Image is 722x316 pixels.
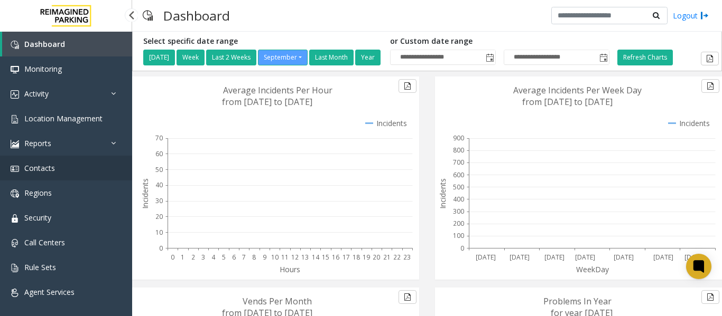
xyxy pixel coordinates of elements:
[312,253,320,262] text: 14
[614,253,634,262] text: [DATE]
[24,237,65,247] span: Call Centers
[24,89,49,99] span: Activity
[11,214,19,223] img: 'icon'
[399,290,416,304] button: Export to pdf
[383,253,391,262] text: 21
[353,253,360,262] text: 18
[232,253,236,262] text: 6
[263,253,266,262] text: 9
[258,50,308,65] button: September
[155,165,163,174] text: 50
[24,64,62,74] span: Monitoring
[701,52,719,65] button: Export to pdf
[460,244,464,253] text: 0
[453,183,464,191] text: 500
[684,253,705,262] text: [DATE]
[223,84,332,96] text: Average Incidents Per Hour
[403,253,411,262] text: 23
[355,50,381,65] button: Year
[343,253,350,262] text: 17
[11,90,19,99] img: 'icon'
[252,253,256,262] text: 8
[453,219,464,228] text: 200
[332,253,339,262] text: 16
[453,133,464,142] text: 900
[700,10,709,21] img: logout
[211,253,216,262] text: 4
[155,149,163,158] text: 60
[24,262,56,272] span: Rule Sets
[484,50,495,65] span: Toggle popup
[11,165,19,173] img: 'icon'
[513,84,642,96] text: Average Incidents Per Week Day
[544,253,564,262] text: [DATE]
[453,170,464,179] text: 600
[11,115,19,123] img: 'icon'
[476,253,496,262] text: [DATE]
[24,138,51,148] span: Reports
[597,50,609,65] span: Toggle popup
[453,231,464,240] text: 100
[510,253,530,262] text: [DATE]
[11,140,19,148] img: 'icon'
[291,253,299,262] text: 12
[143,3,153,28] img: pageIcon
[673,10,709,21] a: Logout
[281,253,289,262] text: 11
[322,253,329,262] text: 15
[701,79,719,93] button: Export to pdf
[206,50,256,65] button: Last 2 Weeks
[373,253,380,262] text: 20
[159,244,163,253] text: 0
[155,180,163,189] text: 40
[280,264,300,274] text: Hours
[143,50,175,65] button: [DATE]
[522,96,613,108] text: from [DATE] to [DATE]
[11,189,19,198] img: 'icon'
[222,96,312,108] text: from [DATE] to [DATE]
[393,253,401,262] text: 22
[11,239,19,247] img: 'icon'
[576,264,609,274] text: WeekDay
[575,253,595,262] text: [DATE]
[24,213,51,223] span: Security
[309,50,354,65] button: Last Month
[155,133,163,142] text: 70
[155,212,163,221] text: 20
[11,41,19,49] img: 'icon'
[453,195,464,204] text: 400
[653,253,673,262] text: [DATE]
[24,39,65,49] span: Dashboard
[543,295,612,307] text: Problems In Year
[24,113,103,123] span: Location Management
[11,264,19,272] img: 'icon'
[181,253,184,262] text: 1
[191,253,195,262] text: 2
[301,253,309,262] text: 13
[2,32,132,56] a: Dashboard
[453,146,464,155] text: 800
[243,295,312,307] text: Vends Per Month
[390,37,609,46] h5: or Custom date range
[177,50,205,65] button: Week
[11,289,19,297] img: 'icon'
[155,228,163,237] text: 10
[701,290,719,304] button: Export to pdf
[617,50,673,65] button: Refresh Charts
[271,253,279,262] text: 10
[438,178,448,209] text: Incidents
[24,287,75,297] span: Agent Services
[453,207,464,216] text: 300
[155,196,163,205] text: 30
[24,188,52,198] span: Regions
[143,37,382,46] h5: Select specific date range
[399,79,416,93] button: Export to pdf
[140,178,150,209] text: Incidents
[453,158,464,167] text: 700
[222,253,226,262] text: 5
[242,253,246,262] text: 7
[11,65,19,74] img: 'icon'
[201,253,205,262] text: 3
[171,253,174,262] text: 0
[363,253,370,262] text: 19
